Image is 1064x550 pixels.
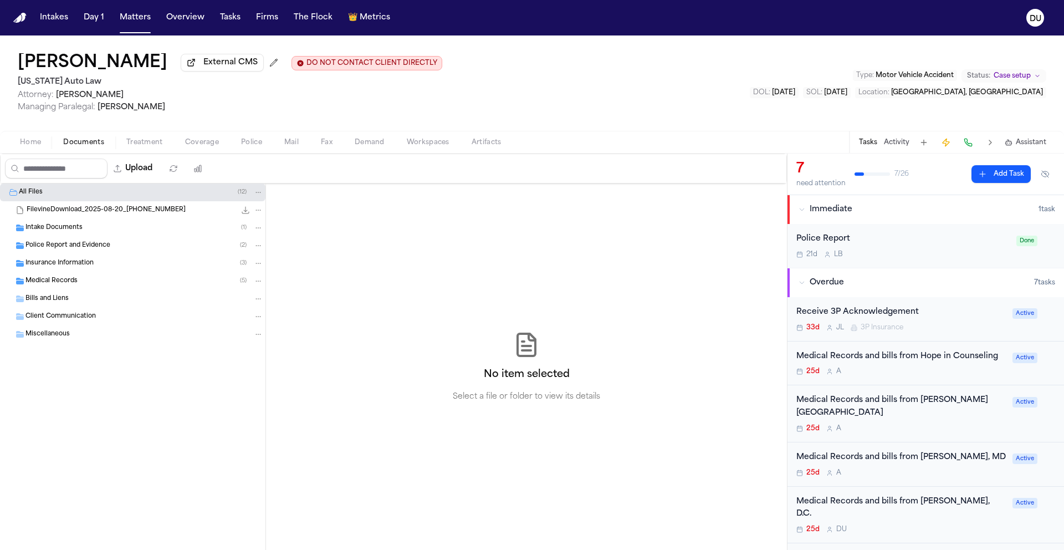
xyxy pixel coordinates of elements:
[787,342,1064,386] div: Open task: Medical Records and bills from Hope in Counseling
[894,170,909,179] span: 7 / 26
[240,278,247,284] span: ( 5 )
[35,8,73,28] button: Intakes
[994,72,1031,80] span: Case setup
[810,204,852,215] span: Immediate
[806,89,822,96] span: SOL :
[126,138,163,147] span: Treatment
[185,138,219,147] span: Coverage
[238,189,247,195] span: ( 12 )
[1016,236,1037,246] span: Done
[56,91,124,99] span: [PERSON_NAME]
[1012,498,1037,508] span: Active
[1012,308,1037,319] span: Active
[25,312,96,322] span: Client Communication
[810,277,844,288] span: Overdue
[796,233,1010,246] div: Police Report
[115,8,155,28] button: Matters
[787,487,1064,544] div: Open task: Medical Records and bills from Adam Rodnick, D.C.
[18,53,167,73] h1: [PERSON_NAME]
[806,424,820,433] span: 25d
[291,56,442,70] button: Edit client contact restriction
[967,72,990,80] span: Status:
[796,496,1006,521] div: Medical Records and bills from [PERSON_NAME], D.C.
[787,297,1064,342] div: Open task: Receive 3P Acknowledgement
[13,13,27,23] img: Finch Logo
[1012,454,1037,464] span: Active
[240,205,251,216] button: Download FilevineDownload_2025-08-20_17-01-08-217
[855,87,1046,98] button: Edit Location: Milford, MI
[19,188,43,197] span: All Files
[858,89,889,96] span: Location :
[79,8,109,28] button: Day 1
[306,59,437,68] span: DO NOT CONTACT CLIENT DIRECTLY
[836,323,844,332] span: J L
[284,138,299,147] span: Mail
[824,89,847,96] span: [DATE]
[836,424,841,433] span: A
[796,394,1006,420] div: Medical Records and bills from [PERSON_NAME][GEOGRAPHIC_DATA]
[240,242,247,248] span: ( 2 )
[836,525,847,534] span: D U
[803,87,851,98] button: Edit SOL: 2027-07-31
[772,89,795,96] span: [DATE]
[916,135,932,150] button: Add Task
[344,8,395,28] a: crownMetrics
[453,391,600,403] p: Select a file or folder to view its details
[25,330,70,339] span: Miscellaneous
[240,260,247,266] span: ( 3 )
[5,159,108,179] input: Search files
[796,179,846,188] div: need attention
[1016,138,1046,147] span: Assistant
[25,277,78,286] span: Medical Records
[938,135,954,150] button: Create Immediate Task
[25,259,94,268] span: Insurance Information
[856,72,874,79] span: Type :
[806,323,820,332] span: 33d
[836,367,841,376] span: A
[181,54,264,72] button: External CMS
[787,442,1064,487] div: Open task: Medical Records and bills from Mumtaz George, MD
[98,103,165,111] span: [PERSON_NAME]
[836,468,841,477] span: A
[13,13,27,23] a: Home
[18,91,54,99] span: Attorney:
[355,138,385,147] span: Demand
[753,89,770,96] span: DOL :
[1035,165,1055,183] button: Hide completed tasks (⌘⇧H)
[289,8,337,28] button: The Flock
[861,323,903,332] span: 3P Insurance
[796,350,1006,363] div: Medical Records and bills from Hope in Counseling
[806,468,820,477] span: 25d
[796,451,1006,464] div: Medical Records and bills from [PERSON_NAME], MD
[108,159,159,179] button: Upload
[27,206,186,215] span: FilevineDownload_2025-08-20_[PHONE_NUMBER]
[787,224,1064,268] div: Open task: Police Report
[1005,138,1046,147] button: Assistant
[884,138,909,147] button: Activity
[806,525,820,534] span: 25d
[241,138,262,147] span: Police
[971,165,1031,183] button: Add Task
[25,223,83,233] span: Intake Documents
[18,75,442,89] h2: [US_STATE] Auto Law
[876,72,954,79] span: Motor Vehicle Accident
[63,138,104,147] span: Documents
[472,138,502,147] span: Artifacts
[18,53,167,73] button: Edit matter name
[25,294,69,304] span: Bills and Liens
[787,195,1064,224] button: Immediate1task
[750,87,799,98] button: Edit DOL: 2025-07-31
[859,138,877,147] button: Tasks
[321,138,332,147] span: Fax
[1034,278,1055,287] span: 7 task s
[216,8,245,28] button: Tasks
[162,8,209,28] button: Overview
[252,8,283,28] a: Firms
[20,138,41,147] span: Home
